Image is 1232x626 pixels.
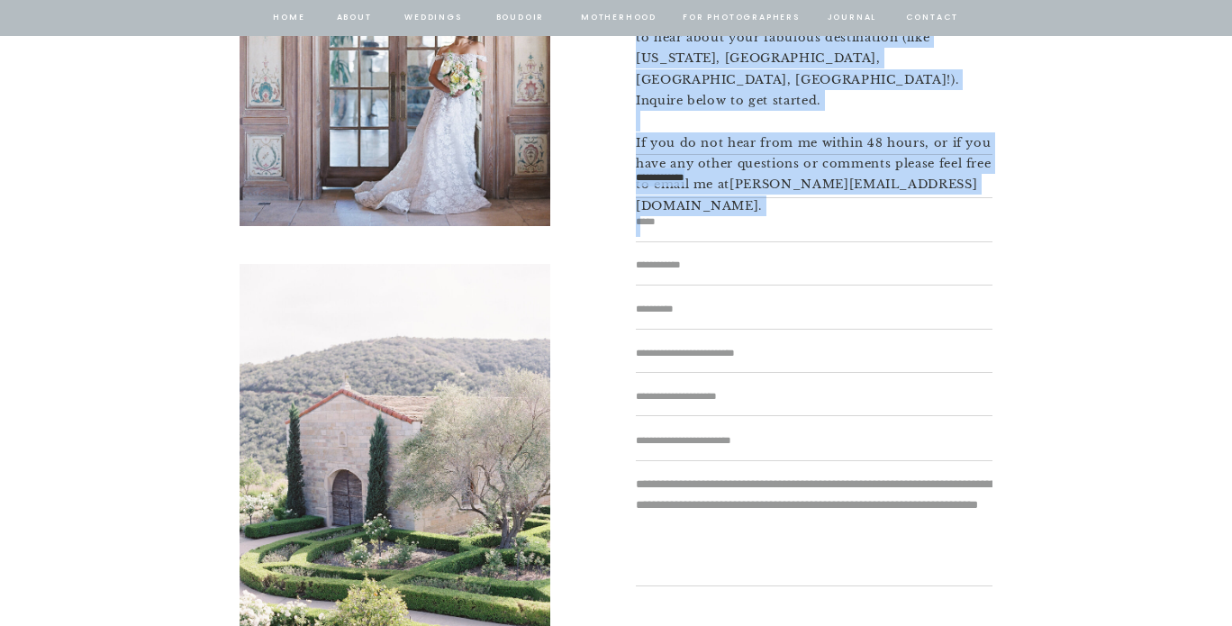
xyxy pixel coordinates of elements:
[272,10,306,26] a: home
[903,10,961,26] a: contact
[494,10,546,26] a: BOUDOIR
[683,10,800,26] a: for photographers
[403,10,464,26] a: Weddings
[824,10,880,26] a: journal
[581,10,656,26] a: Motherhood
[335,10,373,26] a: about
